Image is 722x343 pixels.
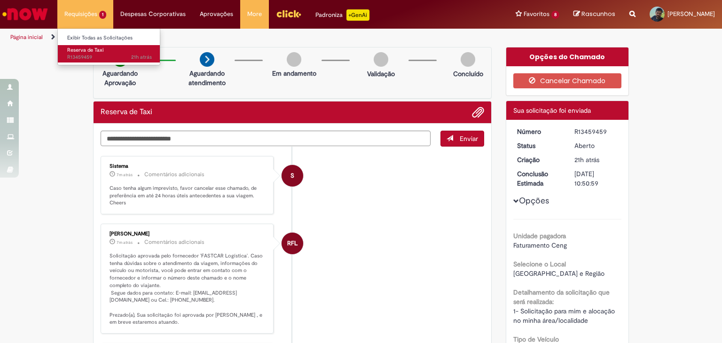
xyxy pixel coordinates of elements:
p: Caso tenha algum imprevisto, favor cancelar esse chamado, de preferência em até 24 horas úteis an... [110,185,266,207]
p: Aguardando atendimento [184,69,230,87]
div: 28/08/2025 17:13:19 [574,155,618,164]
span: RFL [287,232,298,255]
span: 8 [551,11,559,19]
span: Aprovações [200,9,233,19]
span: 1 [99,11,106,19]
a: Rascunhos [573,10,615,19]
span: Rascunhos [581,9,615,18]
img: click_logo_yellow_360x200.png [276,7,301,21]
dt: Conclusão Estimada [510,169,568,188]
dt: Criação [510,155,568,164]
small: Comentários adicionais [144,171,204,179]
div: Opções do Chamado [506,47,629,66]
img: img-circle-grey.png [287,52,301,67]
button: Cancelar Chamado [513,73,622,88]
div: [DATE] 10:50:59 [574,169,618,188]
div: Padroniza [315,9,369,21]
span: 7m atrás [117,240,133,245]
span: 1- Solicitação para mim e alocação no minha área/localidade [513,307,617,325]
dt: Número [510,127,568,136]
div: Sistema [110,164,266,169]
img: img-circle-grey.png [374,52,388,67]
a: Exibir Todas as Solicitações [58,33,161,43]
a: Página inicial [10,33,43,41]
time: 28/08/2025 17:13:23 [131,54,152,61]
p: Aguardando Aprovação [97,69,143,87]
p: +GenAi [346,9,369,21]
span: More [247,9,262,19]
span: 7m atrás [117,172,133,178]
div: [PERSON_NAME] [110,231,266,237]
ul: Trilhas de página [7,29,474,46]
span: Reserva de Taxi [67,47,104,54]
div: Aberto [574,141,618,150]
span: 21h atrás [574,156,599,164]
span: Sua solicitação foi enviada [513,106,591,115]
p: Solicitação aprovada pelo fornecedor 'FASTCAR Logística'. Caso tenha dúvidas sobre o atendimento ... [110,252,266,326]
textarea: Digite sua mensagem aqui... [101,131,431,147]
time: 28/08/2025 17:13:19 [574,156,599,164]
div: System [282,165,303,187]
span: Enviar [460,134,478,143]
b: Detalhamento da solicitação que será realizada: [513,288,610,306]
small: Comentários adicionais [144,238,204,246]
ul: Requisições [57,28,160,65]
b: Selecione o Local [513,260,566,268]
span: R13459459 [67,54,152,61]
time: 29/08/2025 13:51:02 [117,172,133,178]
a: Aberto R13459459 : Reserva de Taxi [58,45,161,62]
span: Despesas Corporativas [120,9,186,19]
div: R13459459 [574,127,618,136]
button: Adicionar anexos [472,106,484,118]
img: ServiceNow [1,5,49,23]
span: [PERSON_NAME] [667,10,715,18]
img: img-circle-grey.png [461,52,475,67]
p: Concluído [453,69,483,78]
img: arrow-next.png [200,52,214,67]
p: Em andamento [272,69,316,78]
dt: Status [510,141,568,150]
h2: Reserva de Taxi Histórico de tíquete [101,108,152,117]
b: Unidade pagadora [513,232,566,240]
span: S [290,164,294,187]
span: [GEOGRAPHIC_DATA] e Região [513,269,604,278]
span: Favoritos [524,9,549,19]
button: Enviar [440,131,484,147]
span: 21h atrás [131,54,152,61]
p: Validação [367,69,395,78]
span: Requisições [64,9,97,19]
time: 29/08/2025 13:50:59 [117,240,133,245]
div: Reginadia Furlan Lima [282,233,303,254]
span: Faturamento Ceng [513,241,567,249]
